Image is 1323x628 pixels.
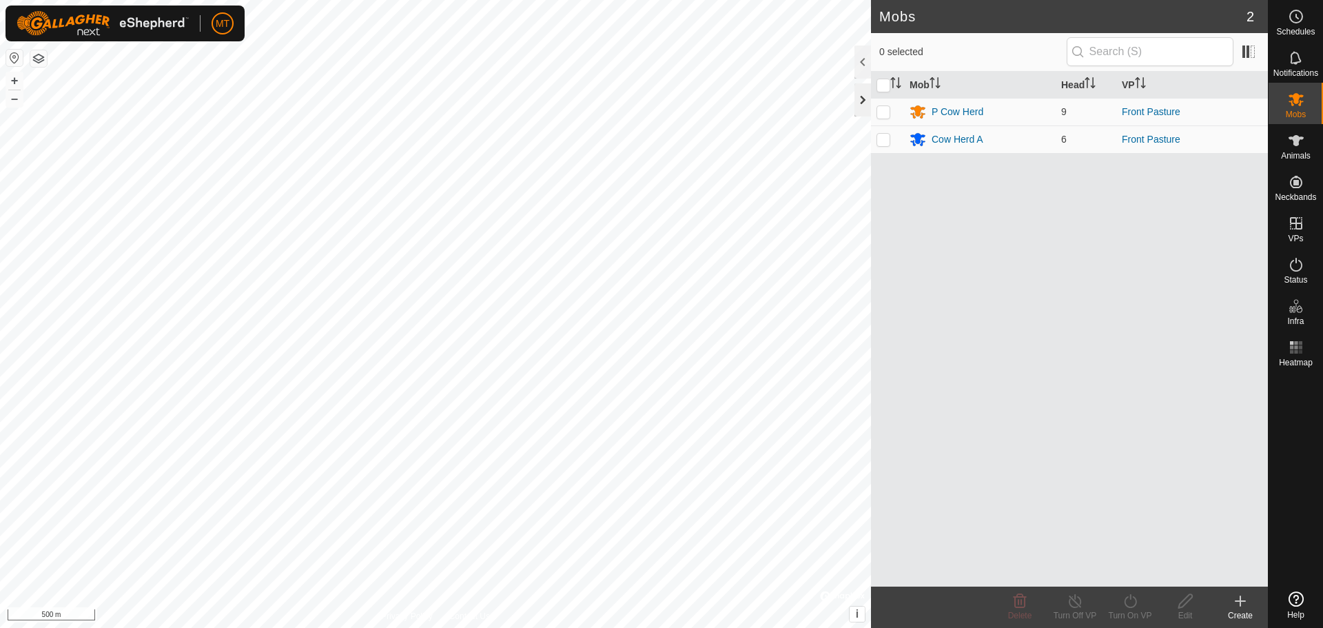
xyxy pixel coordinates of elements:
p-sorticon: Activate to sort [890,79,901,90]
span: 2 [1247,6,1254,27]
p-sorticon: Activate to sort [930,79,941,90]
th: Mob [904,72,1056,99]
img: Gallagher Logo [17,11,189,36]
span: Delete [1008,611,1032,620]
span: i [856,608,859,620]
span: Status [1284,276,1307,284]
div: Create [1213,609,1268,622]
p-sorticon: Activate to sort [1085,79,1096,90]
a: Front Pasture [1122,106,1180,117]
span: Help [1287,611,1304,619]
div: Turn On VP [1102,609,1158,622]
span: MT [216,17,229,31]
button: Reset Map [6,50,23,66]
th: VP [1116,72,1268,99]
a: Contact Us [449,610,490,622]
span: Infra [1287,317,1304,325]
a: Privacy Policy [381,610,433,622]
p-sorticon: Activate to sort [1135,79,1146,90]
span: 0 selected [879,45,1067,59]
span: 6 [1061,134,1067,145]
th: Head [1056,72,1116,99]
span: Notifications [1273,69,1318,77]
a: Help [1269,586,1323,625]
span: Mobs [1286,110,1306,119]
h2: Mobs [879,8,1247,25]
span: Animals [1281,152,1311,160]
a: Front Pasture [1122,134,1180,145]
button: i [850,607,865,622]
span: VPs [1288,234,1303,243]
span: 9 [1061,106,1067,117]
input: Search (S) [1067,37,1233,66]
div: Turn Off VP [1047,609,1102,622]
button: – [6,90,23,107]
button: + [6,72,23,89]
button: Map Layers [30,50,47,67]
div: Edit [1158,609,1213,622]
span: Schedules [1276,28,1315,36]
div: P Cow Herd [932,105,983,119]
span: Heatmap [1279,358,1313,367]
span: Neckbands [1275,193,1316,201]
div: Cow Herd A [932,132,983,147]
